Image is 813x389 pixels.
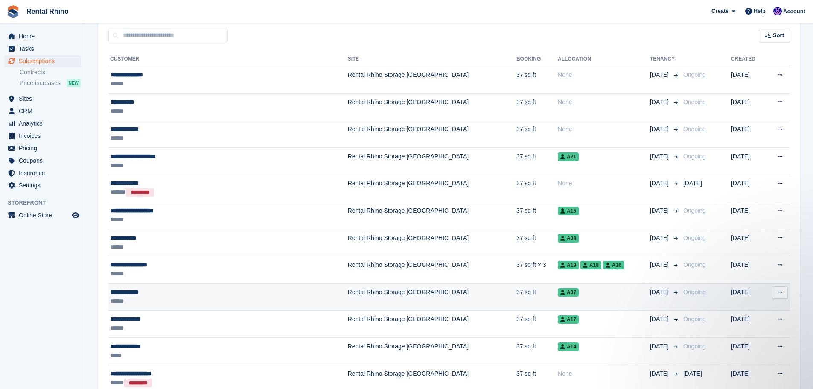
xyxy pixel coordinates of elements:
td: 37 sq ft [516,147,558,175]
a: menu [4,167,81,179]
td: [DATE] [731,175,765,202]
td: Rental Rhino Storage [GEOGRAPHIC_DATA] [348,147,516,175]
td: 37 sq ft × 3 [516,256,558,284]
span: [DATE] [650,179,670,188]
td: [DATE] [731,147,765,175]
div: None [558,369,650,378]
td: Rental Rhino Storage [GEOGRAPHIC_DATA] [348,310,516,338]
span: Create [711,7,728,15]
span: A21 [558,152,579,161]
span: A16 [603,261,624,269]
span: Subscriptions [19,55,70,67]
td: [DATE] [731,66,765,94]
a: menu [4,43,81,55]
div: None [558,70,650,79]
a: menu [4,30,81,42]
span: A14 [558,342,579,351]
div: None [558,125,650,134]
a: menu [4,105,81,117]
span: [DATE] [650,125,670,134]
span: Sites [19,93,70,105]
td: [DATE] [731,338,765,365]
a: menu [4,55,81,67]
th: Booking [516,53,558,66]
td: Rental Rhino Storage [GEOGRAPHIC_DATA] [348,93,516,120]
td: [DATE] [731,93,765,120]
td: [DATE] [731,283,765,310]
td: Rental Rhino Storage [GEOGRAPHIC_DATA] [348,175,516,202]
a: Contracts [20,68,81,76]
td: 37 sq ft [516,283,558,310]
td: Rental Rhino Storage [GEOGRAPHIC_DATA] [348,256,516,284]
a: Preview store [70,210,81,220]
span: Tasks [19,43,70,55]
a: menu [4,142,81,154]
span: [DATE] [650,70,670,79]
span: A19 [558,261,579,269]
span: Analytics [19,117,70,129]
td: 37 sq ft [516,310,558,338]
td: 37 sq ft [516,93,558,120]
span: Ongoing [683,261,706,268]
span: Ongoing [683,207,706,214]
td: Rental Rhino Storage [GEOGRAPHIC_DATA] [348,120,516,148]
a: Rental Rhino [23,4,72,18]
span: Coupons [19,155,70,167]
span: Ongoing [683,71,706,78]
td: [DATE] [731,256,765,284]
td: 37 sq ft [516,229,558,256]
span: [DATE] [650,288,670,297]
span: A18 [580,261,601,269]
td: Rental Rhino Storage [GEOGRAPHIC_DATA] [348,229,516,256]
td: 37 sq ft [516,120,558,148]
th: Allocation [558,53,650,66]
div: None [558,98,650,107]
span: Storefront [8,199,85,207]
td: [DATE] [731,310,765,338]
span: A07 [558,288,579,297]
td: Rental Rhino Storage [GEOGRAPHIC_DATA] [348,202,516,229]
a: menu [4,117,81,129]
span: Help [754,7,766,15]
td: 37 sq ft [516,202,558,229]
span: [DATE] [650,206,670,215]
span: Insurance [19,167,70,179]
span: [DATE] [650,342,670,351]
span: [DATE] [650,98,670,107]
span: Ongoing [683,289,706,295]
span: CRM [19,105,70,117]
th: Site [348,53,516,66]
td: [DATE] [731,229,765,256]
span: A08 [558,234,579,243]
span: Settings [19,179,70,191]
td: [DATE] [731,120,765,148]
td: Rental Rhino Storage [GEOGRAPHIC_DATA] [348,283,516,310]
td: 37 sq ft [516,175,558,202]
td: [DATE] [731,202,765,229]
span: [DATE] [650,369,670,378]
span: Ongoing [683,343,706,350]
span: Ongoing [683,99,706,105]
span: [DATE] [650,152,670,161]
a: Price increases NEW [20,78,81,88]
th: Tenancy [650,53,680,66]
td: 37 sq ft [516,338,558,365]
span: [DATE] [650,234,670,243]
span: A15 [558,207,579,215]
a: menu [4,130,81,142]
td: 37 sq ft [516,66,558,94]
a: menu [4,155,81,167]
span: Online Store [19,209,70,221]
span: Ongoing [683,316,706,322]
div: NEW [67,79,81,87]
div: None [558,179,650,188]
a: menu [4,209,81,221]
span: [DATE] [650,315,670,324]
th: Customer [108,53,348,66]
span: Sort [773,31,784,40]
span: [DATE] [683,370,702,377]
span: Account [783,7,805,16]
span: Price increases [20,79,61,87]
a: menu [4,93,81,105]
th: Created [731,53,765,66]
